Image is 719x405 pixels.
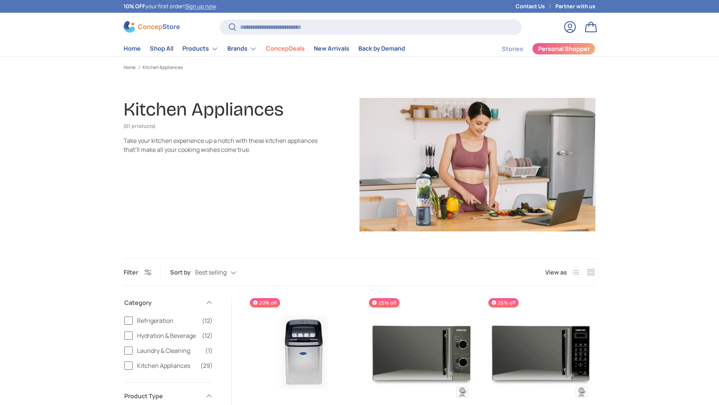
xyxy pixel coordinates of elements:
[266,41,305,56] a: ConcepDeals
[124,41,405,56] nav: Primary
[358,41,405,56] a: Back by Demand
[227,41,257,56] a: Brands
[124,3,145,10] strong: 10% OFF
[124,2,217,10] p: your first order! .
[124,268,152,276] button: Filter
[137,346,201,355] span: Laundry & Cleaning
[538,46,590,52] span: Personal Shopper
[250,298,280,307] span: 20% off
[545,268,567,277] span: View as
[124,123,155,129] span: (61 products)
[124,289,213,316] summary: Category
[195,269,227,276] span: Best selling
[484,41,595,56] nav: Secondary
[369,298,399,307] span: 25% off
[170,268,195,277] label: Sort by
[195,266,251,279] button: Best selling
[124,136,318,154] div: Take your kitchen experience up a notch with these kitchen appliances that’ll make all your cooki...
[124,21,180,33] img: ConcepStore
[555,2,595,10] a: Partner with us
[185,3,216,10] a: Sign up now
[182,41,218,56] a: Products
[178,41,223,56] summary: Products
[124,41,141,56] a: Home
[200,361,213,370] span: (29)
[124,268,138,276] span: Filter
[137,361,196,370] span: Kitchen Appliances
[202,331,213,340] span: (12)
[124,298,201,307] span: Category
[359,98,595,231] img: Kitchen Appliances
[488,298,519,307] span: 25% off
[202,316,213,325] span: (12)
[124,64,595,71] nav: Breadcrumbs
[516,2,555,10] a: Contact Us
[124,391,201,400] span: Product Type
[223,41,261,56] summary: Brands
[137,331,197,340] span: Hydration & Beverage
[502,42,523,56] a: Stories
[137,316,197,325] span: Refrigeration
[314,41,349,56] a: New Arrivals
[205,346,213,355] span: (1)
[124,98,283,120] h1: Kitchen Appliances
[143,65,183,70] a: Kitchen Appliances
[150,41,173,56] a: Shop All
[532,43,595,55] a: Personal Shopper
[124,65,136,70] a: Home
